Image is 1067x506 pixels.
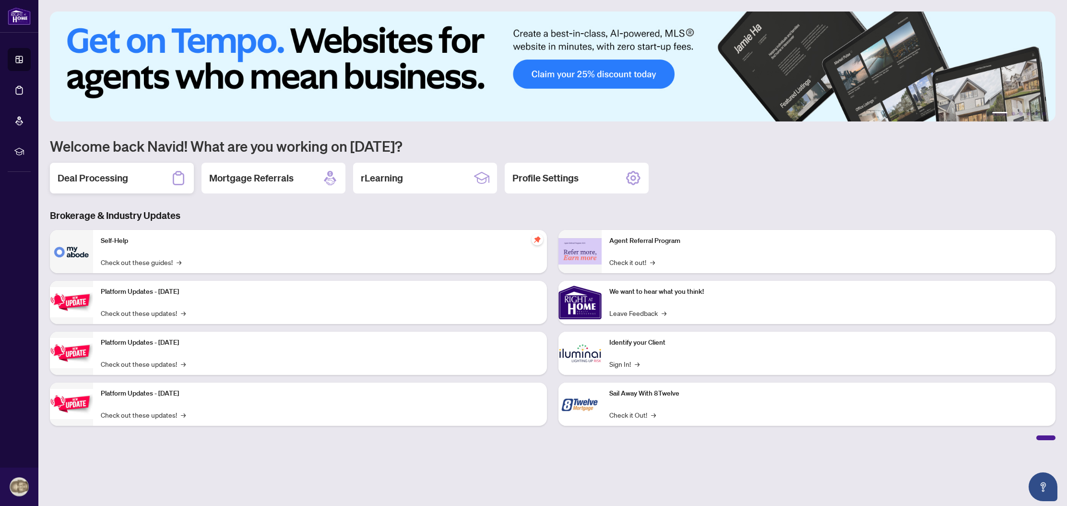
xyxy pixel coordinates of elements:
[181,308,186,318] span: →
[1011,112,1015,116] button: 2
[8,7,31,25] img: logo
[532,234,543,245] span: pushpin
[558,238,602,265] img: Agent Referral Program
[50,287,93,317] img: Platform Updates - July 21, 2025
[609,388,1048,399] p: Sail Away With 8Twelve
[1027,112,1031,116] button: 4
[50,230,93,273] img: Self-Help
[1019,112,1023,116] button: 3
[361,171,403,185] h2: rLearning
[101,410,186,420] a: Check out these updates!→
[101,287,539,297] p: Platform Updates - [DATE]
[651,410,656,420] span: →
[50,338,93,368] img: Platform Updates - July 8, 2025
[1029,472,1057,501] button: Open asap
[101,257,181,267] a: Check out these guides!→
[609,287,1048,297] p: We want to hear what you think!
[558,281,602,324] img: We want to hear what you think!
[609,359,640,369] a: Sign In!→
[662,308,666,318] span: →
[609,337,1048,348] p: Identify your Client
[181,410,186,420] span: →
[50,137,1055,155] h1: Welcome back Navid! What are you working on [DATE]?
[558,332,602,375] img: Identify your Client
[512,171,579,185] h2: Profile Settings
[1042,112,1046,116] button: 6
[609,236,1048,246] p: Agent Referral Program
[209,171,294,185] h2: Mortgage Referrals
[101,388,539,399] p: Platform Updates - [DATE]
[101,236,539,246] p: Self-Help
[101,308,186,318] a: Check out these updates!→
[177,257,181,267] span: →
[609,410,656,420] a: Check it Out!→
[58,171,128,185] h2: Deal Processing
[635,359,640,369] span: →
[50,389,93,419] img: Platform Updates - June 23, 2025
[50,12,1055,121] img: Slide 0
[558,383,602,426] img: Sail Away With 8Twelve
[10,478,28,496] img: Profile Icon
[650,257,655,267] span: →
[1034,112,1038,116] button: 5
[609,308,666,318] a: Leave Feedback→
[50,209,1055,222] h3: Brokerage & Industry Updates
[992,112,1008,116] button: 1
[101,359,186,369] a: Check out these updates!→
[609,257,655,267] a: Check it out!→
[181,359,186,369] span: →
[101,337,539,348] p: Platform Updates - [DATE]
